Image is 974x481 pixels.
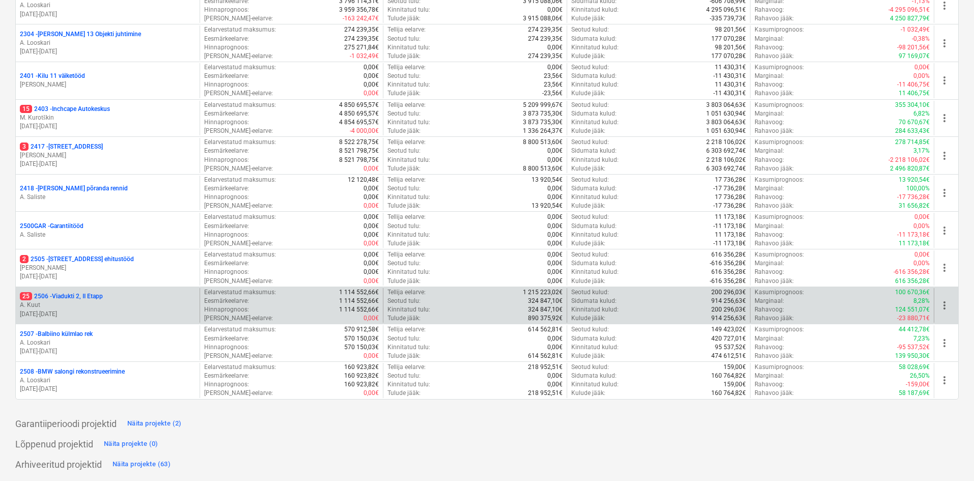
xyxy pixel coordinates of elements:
[938,224,951,237] span: more_vert
[523,109,563,118] p: 3 873 735,30€
[348,176,379,184] p: 12 120,48€
[20,47,196,56] p: [DATE] - [DATE]
[755,176,804,184] p: Kasumiprognoos :
[547,250,563,259] p: 0,00€
[20,80,196,89] p: [PERSON_NAME]
[755,72,784,80] p: Marginaal :
[571,72,617,80] p: Sidumata kulud :
[906,184,930,193] p: 100,00%
[20,143,103,151] p: 2417 - [STREET_ADDRESS]
[899,239,930,248] p: 11 173,18€
[715,231,746,239] p: 11 173,18€
[523,101,563,109] p: 5 209 999,67€
[20,255,196,281] div: 22505 -[STREET_ADDRESS] ehitustööd[PERSON_NAME][DATE]-[DATE]
[547,231,563,239] p: 0,00€
[387,72,421,80] p: Seotud tulu :
[20,105,110,114] p: 2403 - Inchcape Autokeskus
[571,156,619,164] p: Kinnitatud kulud :
[387,43,430,52] p: Kinnitatud tulu :
[204,72,249,80] p: Eesmärkeelarve :
[913,259,930,268] p: 0,00%
[387,222,421,231] p: Seotud tulu :
[387,202,421,210] p: Tulude jääk :
[20,1,196,10] p: A. Looskari
[571,176,609,184] p: Seotud kulud :
[571,268,619,276] p: Kinnitatud kulud :
[204,193,249,202] p: Hinnaprognoos :
[387,184,421,193] p: Seotud tulu :
[364,184,379,193] p: 0,00€
[364,202,379,210] p: 0,00€
[755,138,804,147] p: Kasumiprognoos :
[387,118,430,127] p: Kinnitatud tulu :
[715,25,746,34] p: 98 201,56€
[755,101,804,109] p: Kasumiprognoos :
[20,376,196,385] p: A. Looskari
[890,14,930,23] p: 4 250 827,79€
[711,268,746,276] p: 616 356,28€
[710,259,746,268] p: -616 356,28€
[20,255,29,263] span: 2
[204,80,249,89] p: Hinnaprognoos :
[755,80,784,89] p: Rahavoog :
[544,72,563,80] p: 23,56€
[571,6,619,14] p: Kinnitatud kulud :
[571,63,609,72] p: Seotud kulud :
[20,143,29,151] span: 3
[204,35,249,43] p: Eesmärkeelarve :
[387,156,430,164] p: Kinnitatud tulu :
[888,6,930,14] p: -4 295 096,51€
[938,150,951,162] span: more_vert
[938,74,951,87] span: more_vert
[127,418,182,430] div: Näita projekte (2)
[101,436,161,452] button: Näita projekte (0)
[571,109,617,118] p: Sidumata kulud :
[20,222,84,231] p: 2500GAR - Garantiitööd
[938,337,951,349] span: more_vert
[713,72,746,80] p: -11 430,31€
[571,250,609,259] p: Seotud kulud :
[571,138,609,147] p: Seotud kulud :
[113,459,171,470] div: Näita projekte (63)
[204,63,276,72] p: Eelarvestatud maksumus :
[20,310,196,319] p: [DATE] - [DATE]
[755,35,784,43] p: Marginaal :
[899,176,930,184] p: 13 920,54€
[204,25,276,34] p: Eelarvestatud maksumus :
[755,6,784,14] p: Rahavoog :
[387,176,426,184] p: Tellija eelarve :
[547,6,563,14] p: 0,00€
[715,43,746,52] p: 98 201,56€
[755,239,794,248] p: Rahavoo jääk :
[387,231,430,239] p: Kinnitatud tulu :
[20,143,196,168] div: 32417 -[STREET_ADDRESS][PERSON_NAME][DATE]-[DATE]
[897,193,930,202] p: -17 736,28€
[528,25,563,34] p: 274 239,35€
[387,6,430,14] p: Kinnitatud tulu :
[571,184,617,193] p: Sidumata kulud :
[523,14,563,23] p: 3 915 088,06€
[755,156,784,164] p: Rahavoog :
[523,118,563,127] p: 3 873 735,30€
[350,127,379,135] p: -4 000,00€
[571,43,619,52] p: Kinnitatud kulud :
[547,239,563,248] p: 0,00€
[895,127,930,135] p: 284 633,43€
[713,222,746,231] p: -11 173,18€
[20,367,125,376] p: 2508 - BMW salongi rekonstrueerimine
[20,114,196,122] p: M. Kurotškin
[897,80,930,89] p: -11 406,75€
[547,259,563,268] p: 0,00€
[706,164,746,173] p: 6 303 692,74€
[104,438,158,450] div: Näita projekte (0)
[20,338,196,347] p: A. Looskari
[204,231,249,239] p: Hinnaprognoos :
[339,6,379,14] p: 3 959 356,78€
[755,89,794,98] p: Rahavoo jääk :
[387,259,421,268] p: Seotud tulu :
[913,109,930,118] p: 6,82%
[706,147,746,155] p: 6 303 692,74€
[547,147,563,155] p: 0,00€
[387,268,430,276] p: Kinnitatud tulu :
[913,147,930,155] p: 3,17%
